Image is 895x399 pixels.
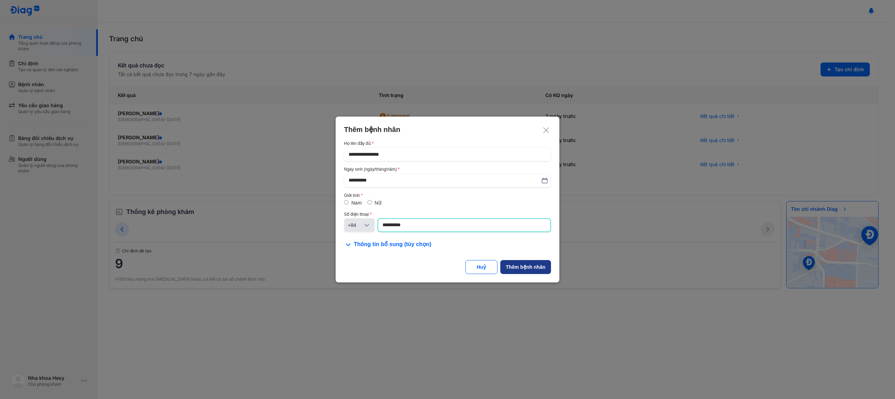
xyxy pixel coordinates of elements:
div: Thêm bệnh nhân [506,264,545,271]
div: Giới tính [344,193,551,198]
div: Thêm bệnh nhân [344,125,551,134]
div: Họ tên đầy đủ [344,141,551,146]
div: +84 [348,222,363,229]
div: Ngày sinh (ngày/tháng/năm) [344,167,551,172]
button: Thêm bệnh nhân [500,260,551,274]
label: Nữ [375,200,381,206]
button: Huỷ [465,260,497,274]
label: Nam [351,200,362,206]
span: Thông tin bổ sung (tùy chọn) [354,241,431,249]
div: Số điện thoại [344,212,551,217]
